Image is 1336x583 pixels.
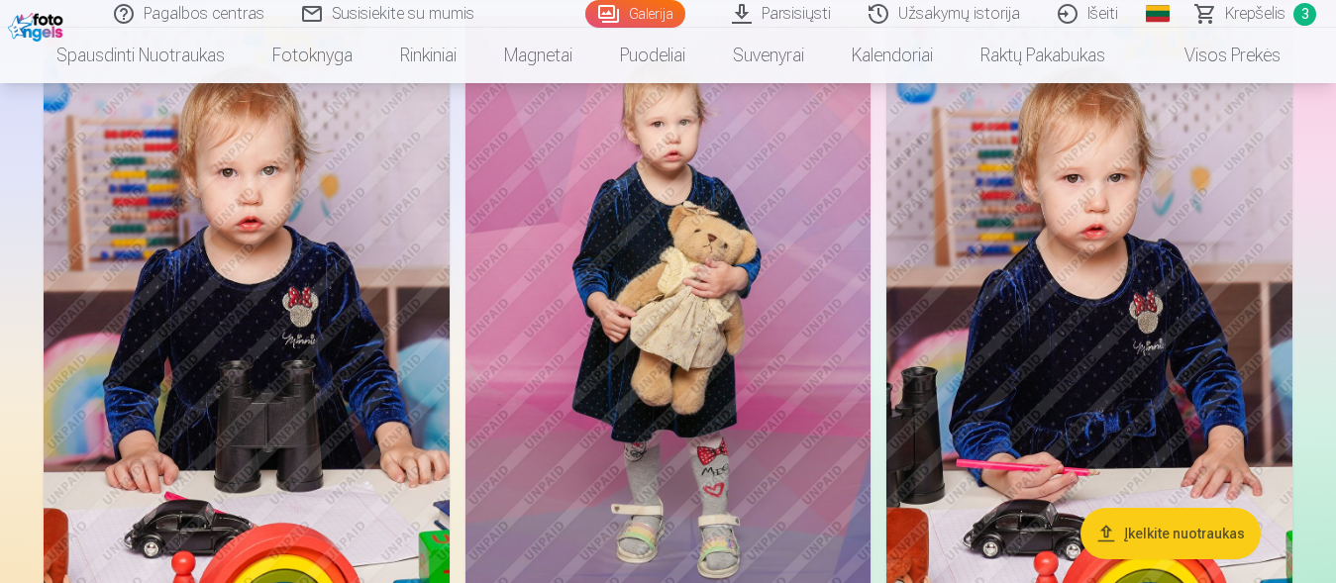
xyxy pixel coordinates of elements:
a: Raktų pakabukas [957,28,1129,83]
a: Spausdinti nuotraukas [33,28,249,83]
a: Kalendoriai [828,28,957,83]
a: Suvenyrai [709,28,828,83]
a: Puodeliai [596,28,709,83]
a: Visos prekės [1129,28,1304,83]
a: Fotoknyga [249,28,376,83]
a: Magnetai [480,28,596,83]
button: Įkelkite nuotraukas [1080,508,1261,559]
span: Krepšelis [1225,2,1285,26]
a: Rinkiniai [376,28,480,83]
img: /fa2 [8,8,68,42]
span: 3 [1293,3,1316,26]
